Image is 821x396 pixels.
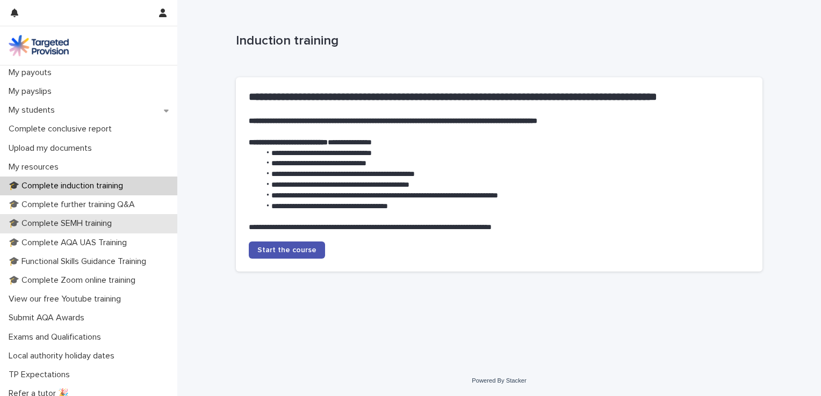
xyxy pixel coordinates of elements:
p: My payslips [4,86,60,97]
p: My resources [4,162,67,172]
a: Powered By Stacker [472,377,526,384]
p: 🎓 Functional Skills Guidance Training [4,256,155,267]
p: TP Expectations [4,370,78,380]
p: 🎓 Complete SEMH training [4,218,120,229]
p: 🎓 Complete AQA UAS Training [4,238,135,248]
img: M5nRWzHhSzIhMunXDL62 [9,35,69,56]
p: Induction training [236,33,758,49]
p: 🎓 Complete induction training [4,181,132,191]
p: My students [4,105,63,115]
p: View our free Youtube training [4,294,129,304]
p: 🎓 Complete further training Q&A [4,200,143,210]
p: Exams and Qualifications [4,332,110,342]
p: Local authority holiday dates [4,351,123,361]
span: Start the course [257,246,316,254]
a: Start the course [249,241,325,259]
p: Upload my documents [4,143,100,153]
p: Complete conclusive report [4,124,120,134]
p: Submit AQA Awards [4,313,93,323]
p: My payouts [4,68,60,78]
p: 🎓 Complete Zoom online training [4,275,144,285]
